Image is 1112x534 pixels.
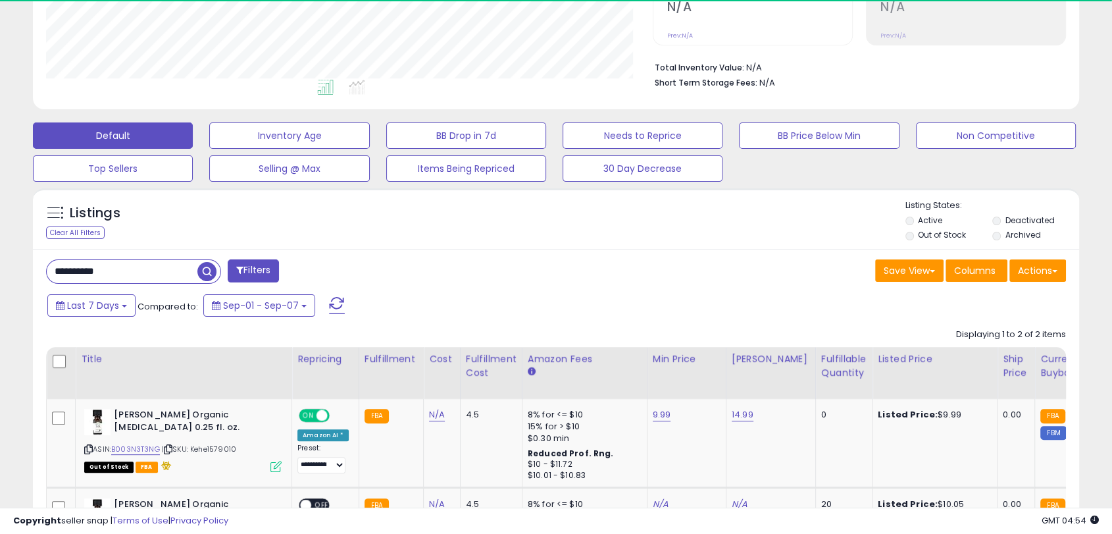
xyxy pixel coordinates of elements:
[528,421,637,433] div: 15% for > $10
[528,459,637,470] div: $10 - $11.72
[1003,409,1024,421] div: 0.00
[653,408,671,421] a: 9.99
[162,444,236,454] span: | SKU: Kehe1579010
[1003,352,1029,380] div: Ship Price
[386,122,546,149] button: BB Drop in 7d
[138,300,198,313] span: Compared to:
[1040,409,1065,423] small: FBA
[13,515,228,527] div: seller snap | |
[732,408,753,421] a: 14.99
[297,429,349,441] div: Amazon AI *
[466,409,512,421] div: 4.5
[84,409,111,435] img: 31N5Ll3TonL._SL40_.jpg
[946,259,1007,282] button: Columns
[223,299,299,312] span: Sep-01 - Sep-07
[1040,352,1108,380] div: Current Buybox Price
[1009,259,1066,282] button: Actions
[563,122,722,149] button: Needs to Reprice
[209,122,369,149] button: Inventory Age
[67,299,119,312] span: Last 7 Days
[1005,229,1041,240] label: Archived
[209,155,369,182] button: Selling @ Max
[300,410,316,421] span: ON
[821,352,867,380] div: Fulfillable Quantity
[954,264,996,277] span: Columns
[81,352,286,366] div: Title
[365,352,418,366] div: Fulfillment
[528,433,637,444] div: $0.30 min
[732,352,810,366] div: [PERSON_NAME]
[878,409,987,421] div: $9.99
[1040,426,1066,440] small: FBM
[878,408,938,421] b: Listed Price:
[297,444,349,473] div: Preset:
[528,470,637,481] div: $10.01 - $10.83
[1042,514,1099,527] span: 2025-09-15 04:54 GMT
[918,215,942,226] label: Active
[46,227,105,239] div: Clear All Filters
[228,259,279,282] button: Filters
[170,514,228,527] a: Privacy Policy
[158,461,172,470] i: hazardous material
[528,352,642,366] div: Amazon Fees
[875,259,944,282] button: Save View
[653,352,720,366] div: Min Price
[563,155,722,182] button: 30 Day Decrease
[84,409,282,471] div: ASIN:
[528,409,637,421] div: 8% for <= $10
[739,122,899,149] button: BB Price Below Min
[113,514,168,527] a: Terms of Use
[429,352,455,366] div: Cost
[918,229,966,240] label: Out of Stock
[47,294,136,317] button: Last 7 Days
[33,155,193,182] button: Top Sellers
[203,294,315,317] button: Sep-01 - Sep-07
[916,122,1076,149] button: Non Competitive
[328,410,349,421] span: OFF
[365,409,389,423] small: FBA
[878,352,992,366] div: Listed Price
[114,409,274,437] b: [PERSON_NAME] Organic [MEDICAL_DATA] 0.25 fl. oz.
[111,444,160,455] a: B003N3T3NG
[528,448,614,459] b: Reduced Prof. Rng.
[297,352,353,366] div: Repricing
[136,462,158,473] span: FBA
[956,329,1066,341] div: Displaying 1 to 2 of 2 items
[70,204,120,223] h5: Listings
[33,122,193,149] button: Default
[84,462,134,473] span: All listings that are currently out of stock and unavailable for purchase on Amazon
[821,409,862,421] div: 0
[905,200,1079,212] p: Listing States:
[429,408,445,421] a: N/A
[466,352,517,380] div: Fulfillment Cost
[1005,215,1055,226] label: Deactivated
[13,514,61,527] strong: Copyright
[528,366,536,378] small: Amazon Fees.
[386,155,546,182] button: Items Being Repriced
